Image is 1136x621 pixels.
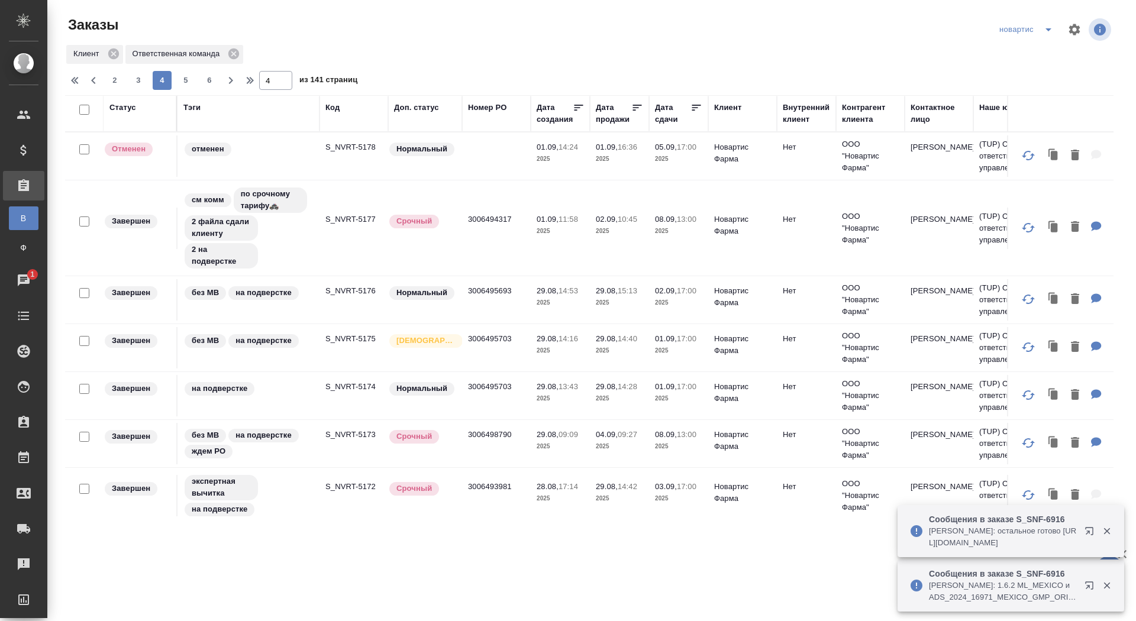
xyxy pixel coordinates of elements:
[183,428,314,460] div: без МВ, на подверстке, ждем РО
[655,482,677,491] p: 03.09,
[9,206,38,230] a: В
[192,244,251,267] p: 2 на подверстке
[537,286,559,295] p: 29.08,
[104,429,170,445] div: Выставляет КМ при направлении счета или после выполнения всех работ/сдачи заказа клиенту. Окончат...
[596,393,643,405] p: 2025
[714,214,771,237] p: Новартис Фарма
[973,372,1115,419] td: (TUP) Общество с ограниченной ответственностью «Технологии управления переводом»
[235,429,291,441] p: на подверстке
[183,102,201,114] div: Тэги
[325,214,382,225] p: S_NVRT-5177
[973,324,1115,371] td: (TUP) Общество с ограниченной ответственностью «Технологии управления переводом»
[714,141,771,165] p: Новартис Фарма
[23,269,41,280] span: 1
[559,286,578,295] p: 14:53
[996,20,1060,39] div: split button
[714,285,771,309] p: Новартис Фарма
[929,580,1077,603] p: [PERSON_NAME]: 1.6.2 ML_MEXICO и ADS_2024_16971_MEXICO_GMP_ORIGINAL ждем [DATE] по расписанию к 12?
[559,430,578,439] p: 09:09
[677,286,696,295] p: 17:00
[655,382,677,391] p: 01.09,
[596,297,643,309] p: 2025
[109,102,136,114] div: Статус
[618,334,637,343] p: 14:40
[1014,429,1043,457] button: Обновить
[192,216,251,240] p: 2 файла сдали клиенту
[596,102,631,125] div: Дата продажи
[655,286,677,295] p: 02.09,
[176,71,195,90] button: 5
[842,211,899,246] p: ООО "Новартис Фарма"
[973,205,1115,252] td: (TUP) Общество с ограниченной ответственностью «Технологии управления переводом»
[1089,18,1114,41] span: Посмотреть информацию
[655,102,690,125] div: Дата сдачи
[596,430,618,439] p: 04.09,
[112,215,150,227] p: Завершен
[3,266,44,295] a: 1
[677,143,696,151] p: 17:00
[596,215,618,224] p: 02.09,
[714,381,771,405] p: Новартис Фарма
[655,345,702,357] p: 2025
[462,475,531,516] td: 3006493981
[65,15,118,34] span: Заказы
[325,429,382,441] p: S_NVRT-5173
[905,135,973,177] td: [PERSON_NAME]
[929,513,1077,525] p: Сообщения в заказе S_SNF-6916
[325,381,382,393] p: S_NVRT-5174
[462,327,531,368] td: 3006495703
[1095,580,1119,591] button: Закрыть
[677,482,696,491] p: 17:00
[66,45,123,64] div: Клиент
[388,214,456,229] div: Выставляется автоматически, если на указанный объем услуг необходимо больше времени в стандартном...
[1065,335,1085,360] button: Удалить
[973,276,1115,324] td: (TUP) Общество с ограниченной ответственностью «Технологии управления переводом»
[112,431,150,442] p: Завершен
[105,75,124,86] span: 2
[1014,285,1043,313] button: Обновить
[842,378,899,413] p: ООО "Новартис Фарма"
[783,481,830,493] p: Нет
[104,481,170,497] div: Выставляет КМ при направлении счета или после выполнения всех работ/сдачи заказа клиенту. Окончат...
[783,333,830,345] p: Нет
[655,334,677,343] p: 01.09,
[596,382,618,391] p: 29.08,
[73,48,104,60] p: Клиент
[905,423,973,464] td: [PERSON_NAME]
[200,75,219,86] span: 6
[618,430,637,439] p: 09:27
[235,335,291,347] p: на подверстке
[388,481,456,497] div: Выставляется автоматически, если на указанный объем услуг необходимо больше времени в стандартном...
[537,430,559,439] p: 29.08,
[905,327,973,368] td: [PERSON_NAME]
[1043,431,1065,455] button: Клонировать
[1043,287,1065,312] button: Клонировать
[714,333,771,357] p: Новартис Фарма
[618,382,637,391] p: 14:28
[183,333,314,349] div: без МВ, на подверстке
[1065,431,1085,455] button: Удалить
[396,431,432,442] p: Срочный
[655,430,677,439] p: 08.09,
[1043,335,1065,360] button: Клонировать
[618,482,637,491] p: 14:42
[192,143,224,155] p: отменен
[537,225,584,237] p: 2025
[655,441,702,452] p: 2025
[1043,215,1065,240] button: Клонировать
[1065,483,1085,507] button: Удалить
[979,102,1038,114] div: Наше юр. лицо
[183,186,314,270] div: см комм, по срочному тарифу🚓, 2 файла сдали клиенту, 2 на подверстке
[783,102,830,125] div: Внутренний клиент
[112,335,150,347] p: Завершен
[1077,574,1106,602] button: Открыть в новой вкладке
[325,481,382,493] p: S_NVRT-5172
[905,375,973,416] td: [PERSON_NAME]
[783,429,830,441] p: Нет
[104,141,170,157] div: Выставляет КМ после отмены со стороны клиента. Если уже после запуска – КМ пишет ПМу про отмену, ...
[176,75,195,86] span: 5
[596,482,618,491] p: 29.08,
[1043,483,1065,507] button: Клонировать
[929,568,1077,580] p: Сообщения в заказе S_SNF-6916
[537,382,559,391] p: 29.08,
